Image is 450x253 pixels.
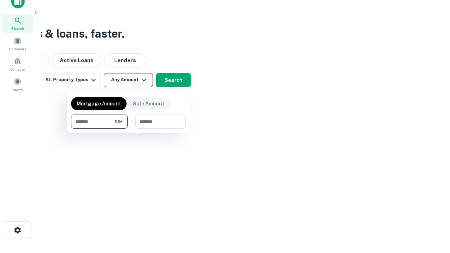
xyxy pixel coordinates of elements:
[115,118,123,125] span: $1M
[415,174,450,208] iframe: Chat Widget
[130,115,133,129] div: -
[77,100,121,108] p: Mortgage Amount
[133,100,164,108] p: Sale Amount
